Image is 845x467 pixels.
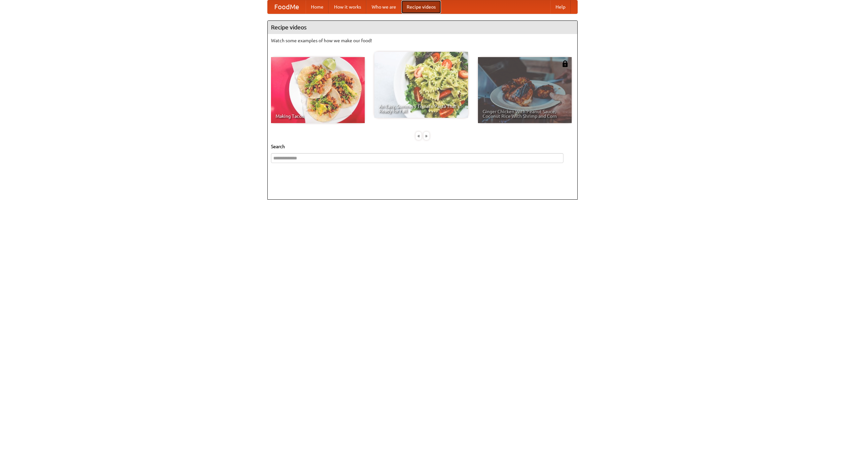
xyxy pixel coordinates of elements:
img: 483408.png [562,60,568,67]
div: » [423,132,429,140]
a: How it works [329,0,366,14]
span: Making Tacos [276,114,360,118]
div: « [416,132,422,140]
h4: Recipe videos [268,21,577,34]
a: Home [306,0,329,14]
a: An Easy, Summery Tomato Pasta That's Ready for Fall [374,52,468,118]
a: FoodMe [268,0,306,14]
a: Recipe videos [401,0,441,14]
a: Who we are [366,0,401,14]
h5: Search [271,143,574,150]
a: Help [550,0,571,14]
p: Watch some examples of how we make our food! [271,37,574,44]
span: An Easy, Summery Tomato Pasta That's Ready for Fall [379,104,463,113]
a: Making Tacos [271,57,365,123]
